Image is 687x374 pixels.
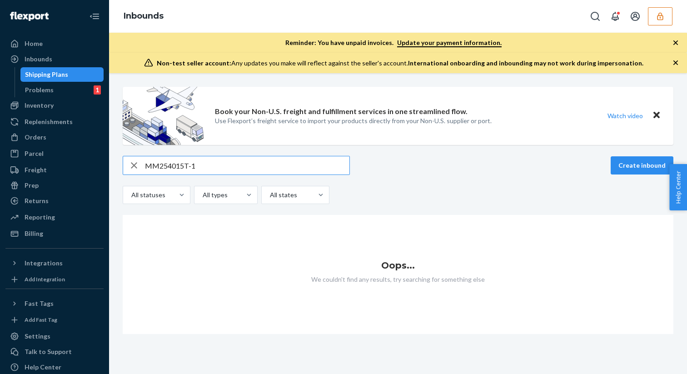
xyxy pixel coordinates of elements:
[215,106,468,117] p: Book your Non-U.S. freight and fulfillment services in one streamlined flow.
[20,67,104,82] a: Shipping Plans
[25,39,43,48] div: Home
[5,98,104,113] a: Inventory
[94,85,101,95] div: 1
[628,347,678,369] iframe: Opens a widget where you can chat to one of our agents
[202,190,203,199] input: All types
[5,52,104,66] a: Inbounds
[586,7,604,25] button: Open Search Box
[5,344,104,359] button: Talk to Support
[5,296,104,311] button: Fast Tags
[25,117,73,126] div: Replenishments
[157,59,231,67] span: Non-test seller account:
[5,130,104,145] a: Orders
[215,116,492,125] p: Use Flexport’s freight service to import your products directly from your Non-U.S. supplier or port.
[25,275,65,283] div: Add Integration
[124,11,164,21] a: Inbounds
[5,36,104,51] a: Home
[25,55,52,64] div: Inbounds
[5,226,104,241] a: Billing
[130,190,131,199] input: All statuses
[25,70,68,79] div: Shipping Plans
[5,194,104,208] a: Returns
[5,274,104,285] a: Add Integration
[10,12,49,21] img: Flexport logo
[397,39,502,47] a: Update your payment information.
[25,347,72,356] div: Talk to Support
[5,314,104,325] a: Add Fast Tag
[408,59,643,67] span: International onboarding and inbounding may not work during impersonation.
[25,363,61,372] div: Help Center
[25,299,54,308] div: Fast Tags
[5,256,104,270] button: Integrations
[25,101,54,110] div: Inventory
[25,213,55,222] div: Reporting
[602,109,649,122] button: Watch video
[25,133,46,142] div: Orders
[116,3,171,30] ol: breadcrumbs
[25,259,63,268] div: Integrations
[606,7,624,25] button: Open notifications
[25,196,49,205] div: Returns
[25,165,47,175] div: Freight
[157,59,643,68] div: Any updates you make will reflect against the seller's account.
[626,7,644,25] button: Open account menu
[5,163,104,177] a: Freight
[25,85,54,95] div: Problems
[25,229,43,238] div: Billing
[669,164,687,210] button: Help Center
[5,146,104,161] a: Parcel
[25,181,39,190] div: Prep
[285,38,502,47] p: Reminder: You have unpaid invoices.
[123,275,673,284] p: We couldn't find any results, try searching for something else
[25,149,44,158] div: Parcel
[25,332,50,341] div: Settings
[651,109,662,122] button: Close
[5,210,104,224] a: Reporting
[20,83,104,97] a: Problems1
[5,329,104,344] a: Settings
[123,260,673,270] h1: Oops...
[25,316,57,324] div: Add Fast Tag
[5,178,104,193] a: Prep
[145,156,349,175] input: Search inbounds by name, destination, msku...
[85,7,104,25] button: Close Navigation
[269,190,270,199] input: All states
[5,115,104,129] a: Replenishments
[611,156,673,175] button: Create inbound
